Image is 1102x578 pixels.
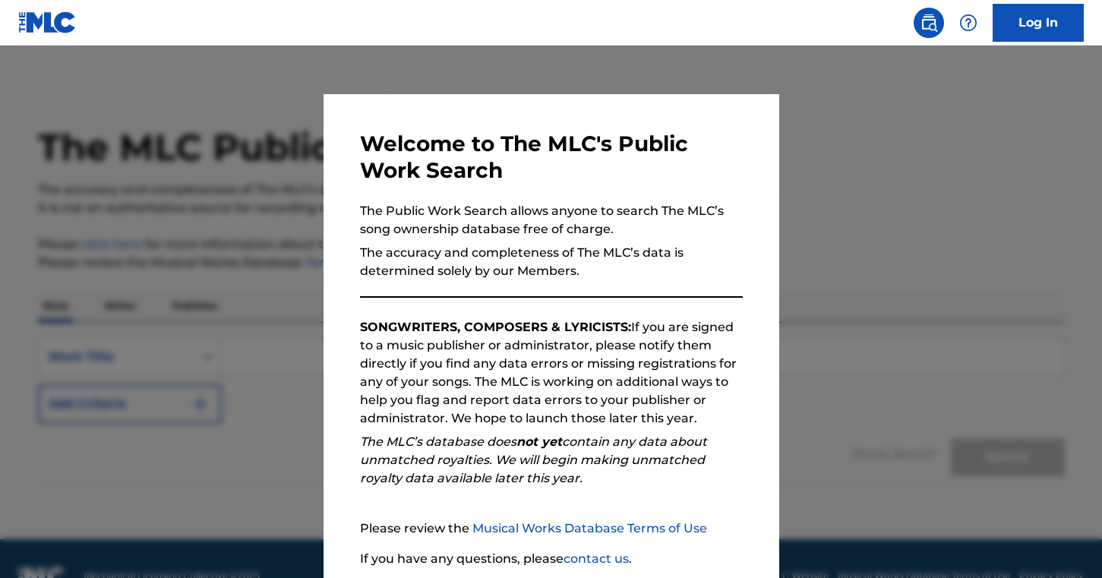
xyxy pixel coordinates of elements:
p: If you are signed to a music publisher or administrator, please notify them directly if you find ... [360,318,743,428]
em: The MLC’s database does contain any data about unmatched royalties. We will begin making unmatche... [360,434,707,485]
a: Public Search [914,8,944,38]
p: If you have any questions, please . [360,550,743,568]
h3: Welcome to The MLC's Public Work Search [360,131,743,184]
img: help [959,14,977,32]
p: Please review the [360,520,743,538]
strong: SONGWRITERS, COMPOSERS & LYRICISTS: [360,320,631,334]
a: Log In [993,4,1084,42]
strong: not yet [516,434,562,449]
img: MLC Logo [18,11,77,33]
div: Help [953,8,984,38]
a: contact us [564,551,629,566]
p: The accuracy and completeness of The MLC’s data is determined solely by our Members. [360,244,743,280]
img: search [920,14,938,32]
a: Musical Works Database Terms of Use [472,521,707,535]
p: The Public Work Search allows anyone to search The MLC’s song ownership database free of charge. [360,202,743,238]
